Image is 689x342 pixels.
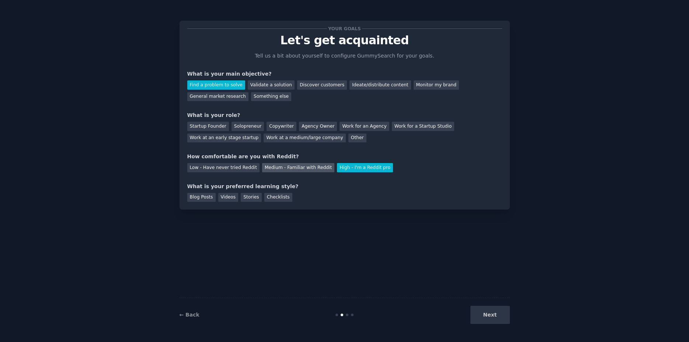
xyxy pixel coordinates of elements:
div: How comfortable are you with Reddit? [187,153,502,160]
div: General market research [187,92,249,101]
div: Copywriter [267,122,296,131]
div: Solopreneur [232,122,264,131]
div: Agency Owner [299,122,337,131]
div: Blog Posts [187,193,216,202]
div: What is your preferred learning style? [187,183,502,190]
div: Videos [218,193,239,202]
div: Monitor my brand [414,80,459,90]
div: Work at a medium/large company [264,134,345,143]
div: Startup Founder [187,122,229,131]
div: Medium - Familiar with Reddit [262,163,334,172]
div: Something else [251,92,291,101]
div: Checklists [264,193,292,202]
div: Ideate/distribute content [349,80,411,90]
a: ← Back [180,312,199,318]
div: Discover customers [297,80,347,90]
div: Validate a solution [248,80,295,90]
div: Work for a Startup Studio [392,122,454,131]
div: What is your role? [187,111,502,119]
div: Work for an Agency [340,122,389,131]
div: Low - Have never tried Reddit [187,163,260,172]
div: What is your main objective? [187,70,502,78]
p: Tell us a bit about yourself to configure GummySearch for your goals. [252,52,438,60]
p: Let's get acquainted [187,34,502,47]
div: High - I'm a Reddit pro [337,163,393,172]
span: Your goals [327,25,362,32]
div: Stories [241,193,261,202]
div: Work at an early stage startup [187,134,261,143]
div: Other [348,134,366,143]
div: Find a problem to solve [187,80,245,90]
